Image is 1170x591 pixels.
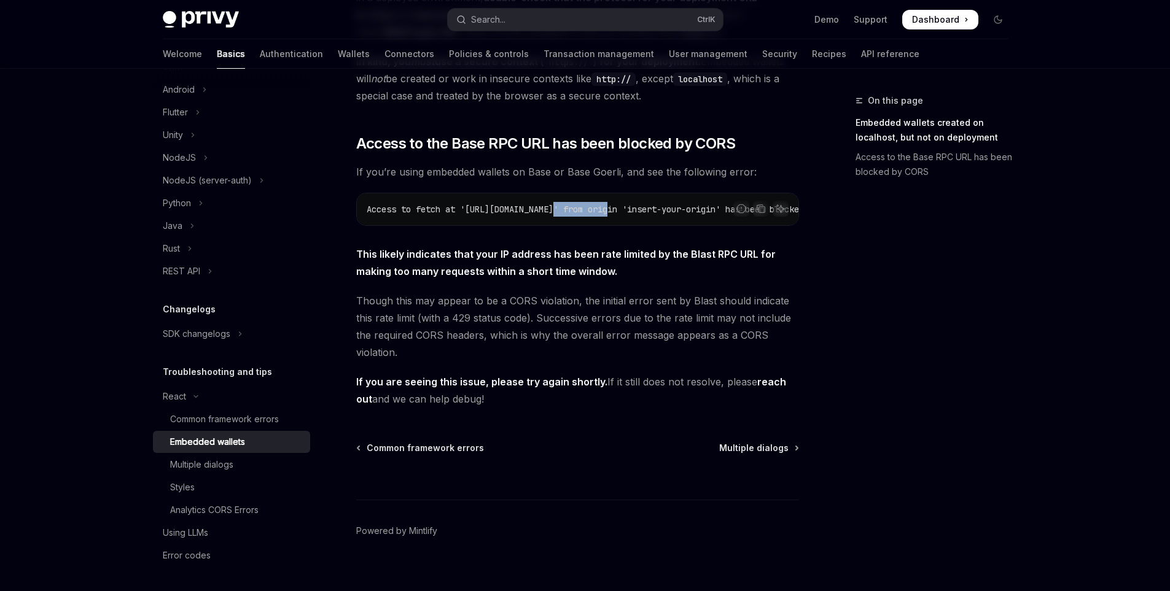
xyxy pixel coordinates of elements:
[163,218,182,233] div: Java
[163,11,239,28] img: dark logo
[812,39,846,69] a: Recipes
[697,15,716,25] span: Ctrl K
[163,365,272,379] h5: Troubleshooting and tips
[591,72,636,86] code: http://
[544,39,654,69] a: Transaction management
[170,412,279,427] div: Common framework errors
[163,173,252,188] div: NodeJS (server-auth)
[153,169,310,191] button: Toggle NodeJS (server-auth) section
[356,248,776,277] strong: This likely indicates that your IP address has been rate limited by the Blast RPC URL for making ...
[856,147,1018,182] a: Access to the Base RPC URL has been blocked by CORS
[163,241,180,256] div: Rust
[356,53,799,104] span: Embedded wallets will be created or work in insecure contexts like , except , which is a special ...
[163,302,216,317] h5: Changelogs
[163,82,195,97] div: Android
[449,39,529,69] a: Policies & controls
[988,10,1008,29] button: Toggle dark mode
[673,72,727,86] code: localhost
[153,260,310,282] button: Toggle REST API section
[762,39,797,69] a: Security
[448,9,723,31] button: Open search
[163,105,188,120] div: Flutter
[153,408,310,430] a: Common framework errors
[163,150,196,165] div: NodeJS
[733,201,749,217] button: Report incorrect code
[153,215,310,237] button: Toggle Java section
[471,12,505,27] div: Search...
[153,79,310,101] button: Toggle Android section
[153,238,310,260] button: Toggle Rust section
[356,163,799,180] span: If you’re using embedded wallets on Base or Base Goerli, and see the following error:
[163,389,186,404] div: React
[356,376,607,388] strong: If you are seeing this issue, please try again shortly.
[153,385,310,408] button: Toggle React section
[753,201,769,217] button: Copy the contents from the code block
[868,93,923,108] span: On this page
[902,10,978,29] a: Dashboard
[260,39,323,69] a: Authentication
[163,264,200,279] div: REST API
[356,373,799,408] span: If it still does not resolve, please and we can help debug!
[371,72,386,85] em: not
[153,124,310,146] button: Toggle Unity section
[367,204,892,215] span: Access to fetch at '[URL][DOMAIN_NAME]' from origin 'insert-your-origin' has been blocked by CORS...
[163,326,230,341] div: SDK changelogs
[912,14,959,26] span: Dashboard
[773,201,789,217] button: Ask AI
[814,14,839,26] a: Demo
[163,196,191,211] div: Python
[153,101,310,123] button: Toggle Flutter section
[338,39,370,69] a: Wallets
[153,147,310,169] button: Toggle NodeJS section
[861,39,919,69] a: API reference
[856,113,1018,147] a: Embedded wallets created on localhost, but not on deployment
[153,192,310,214] button: Toggle Python section
[854,14,887,26] a: Support
[669,39,747,69] a: User management
[153,323,310,345] button: Toggle SDK changelogs section
[356,292,799,361] span: Though this may appear to be a CORS violation, the initial error sent by Blast should indicate th...
[217,39,245,69] a: Basics
[356,134,735,153] span: Access to the Base RPC URL has been blocked by CORS
[163,39,202,69] a: Welcome
[163,128,183,142] div: Unity
[384,39,434,69] a: Connectors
